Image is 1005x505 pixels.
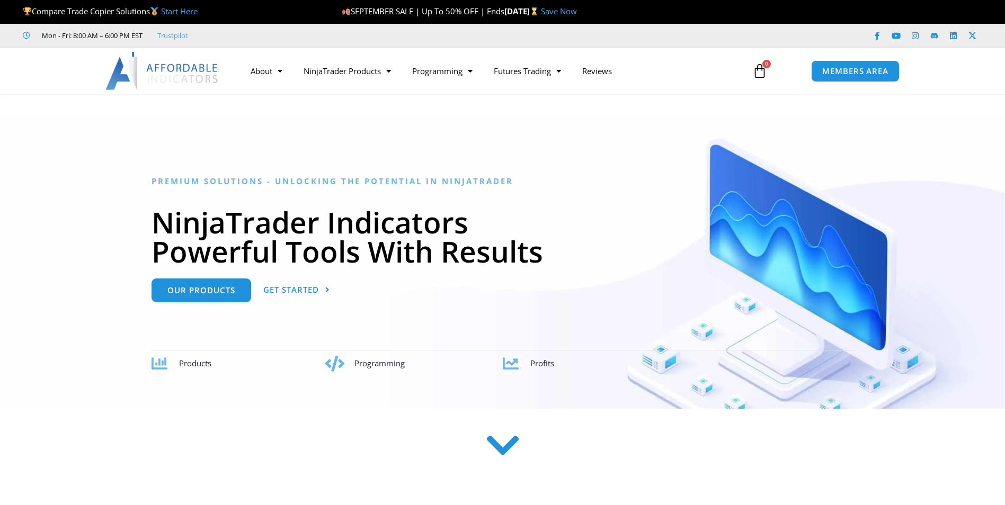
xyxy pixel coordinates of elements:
nav: Menu [240,59,740,83]
a: Futures Trading [483,59,572,83]
span: Profits [530,358,554,368]
a: NinjaTrader Products [293,59,402,83]
img: LogoAI | Affordable Indicators – NinjaTrader [105,52,219,90]
h1: NinjaTrader Indicators Powerful Tools With Results [152,208,853,266]
span: Compare Trade Copier Solutions [23,6,198,16]
span: MEMBERS AREA [822,67,888,75]
a: About [240,59,293,83]
span: 0 [762,60,771,68]
a: 0 [736,56,783,86]
img: ⌛ [530,7,538,15]
a: Get Started [263,278,330,302]
a: Our Products [152,278,251,302]
img: 🥇 [150,7,158,15]
a: Save Now [541,6,577,16]
span: Products [179,358,211,368]
strong: [DATE] [504,6,541,16]
a: Programming [402,59,483,83]
a: Reviews [572,59,622,83]
a: Start Here [161,6,198,16]
a: Trustpilot [157,29,188,42]
span: SEPTEMBER SALE | Up To 50% OFF | Ends [342,6,504,16]
span: Mon - Fri: 8:00 AM – 6:00 PM EST [39,29,143,42]
span: Our Products [167,286,235,294]
img: 🍂 [342,7,350,15]
a: MEMBERS AREA [811,60,900,82]
span: Get Started [263,286,319,294]
img: 🏆 [23,7,31,15]
h6: Premium Solutions - Unlocking the Potential in NinjaTrader [152,176,853,186]
span: Programming [354,358,405,368]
